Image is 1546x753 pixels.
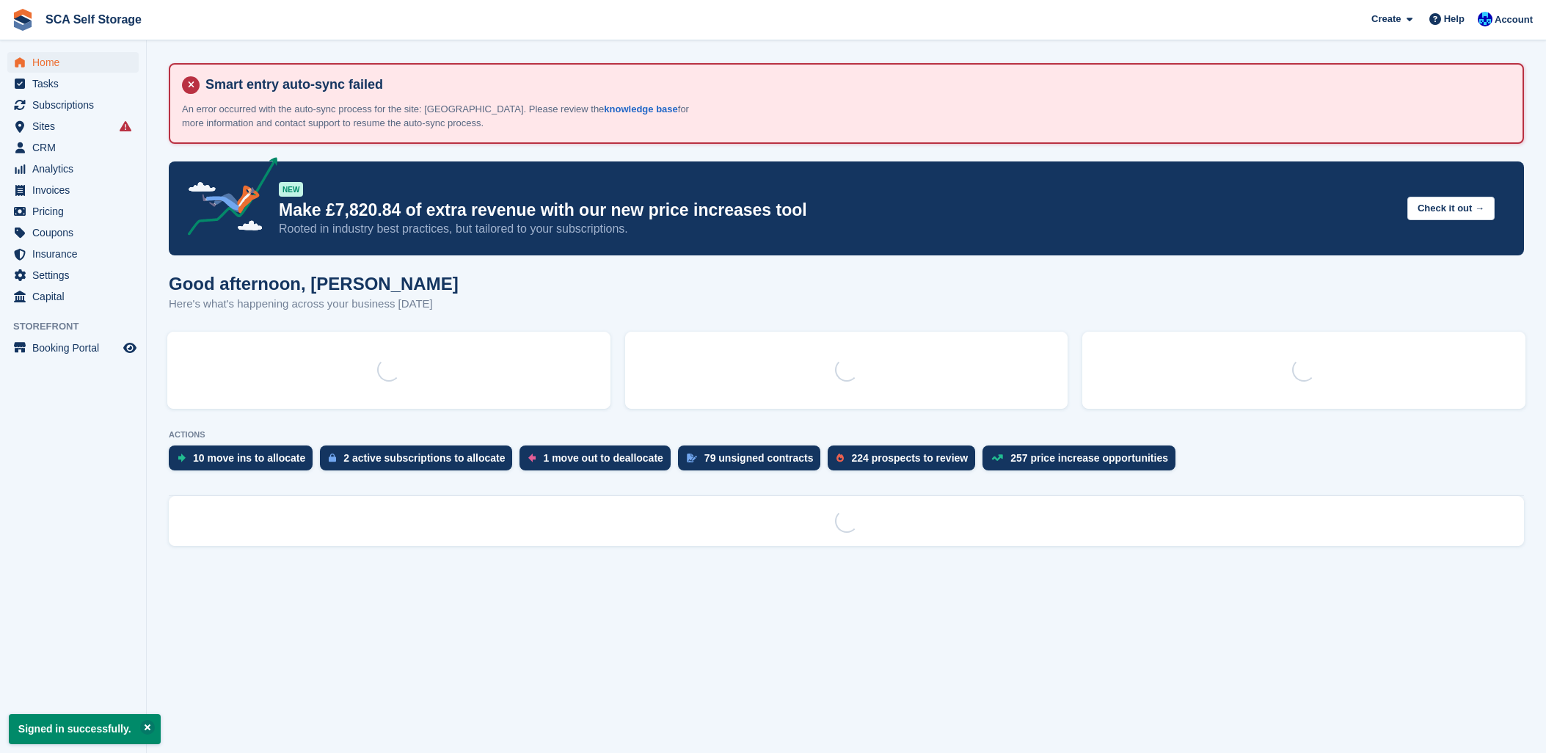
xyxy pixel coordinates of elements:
[828,445,982,478] a: 224 prospects to review
[1010,452,1168,464] div: 257 price increase opportunities
[1444,12,1465,26] span: Help
[13,319,146,334] span: Storefront
[193,452,305,464] div: 10 move ins to allocate
[543,452,663,464] div: 1 move out to deallocate
[7,116,139,137] a: menu
[32,137,120,158] span: CRM
[982,445,1183,478] a: 257 price increase opportunities
[678,445,828,478] a: 79 unsigned contracts
[32,244,120,264] span: Insurance
[687,454,697,462] img: contract_signature_icon-13c848040528278c33f63329250d36e43548de30e8caae1d1a13099fd9432cc5.svg
[32,180,120,200] span: Invoices
[7,73,139,94] a: menu
[169,274,459,294] h1: Good afternoon, [PERSON_NAME]
[991,454,1003,461] img: price_increase_opportunities-93ffe204e8149a01c8c9dc8f82e8f89637d9d84a8eef4429ea346261dce0b2c0.svg
[528,454,536,462] img: move_outs_to_deallocate_icon-f764333ba52eb49d3ac5e1228854f67142a1ed5810a6f6cc68b1a99e826820c5.svg
[32,222,120,243] span: Coupons
[200,76,1511,93] h4: Smart entry auto-sync failed
[320,445,519,478] a: 2 active subscriptions to allocate
[279,221,1396,237] p: Rooted in industry best practices, but tailored to your subscriptions.
[7,52,139,73] a: menu
[40,7,147,32] a: SCA Self Storage
[120,120,131,132] i: Smart entry sync failures have occurred
[329,453,336,462] img: active_subscription_to_allocate_icon-d502201f5373d7db506a760aba3b589e785aa758c864c3986d89f69b8ff3...
[12,9,34,31] img: stora-icon-8386f47178a22dfd0bd8f6a31ec36ba5ce8667c1dd55bd0f319d3a0aa187defe.svg
[7,222,139,243] a: menu
[175,157,278,241] img: price-adjustments-announcement-icon-8257ccfd72463d97f412b2fc003d46551f7dbcb40ab6d574587a9cd5c0d94...
[169,296,459,313] p: Here's what's happening across your business [DATE]
[604,103,677,114] a: knowledge base
[32,52,120,73] span: Home
[169,430,1524,440] p: ACTIONS
[343,452,505,464] div: 2 active subscriptions to allocate
[32,159,120,179] span: Analytics
[7,201,139,222] a: menu
[7,180,139,200] a: menu
[279,200,1396,221] p: Make £7,820.84 of extra revenue with our new price increases tool
[121,339,139,357] a: Preview store
[169,445,320,478] a: 10 move ins to allocate
[519,445,677,478] a: 1 move out to deallocate
[7,95,139,115] a: menu
[1407,197,1495,221] button: Check it out →
[279,182,303,197] div: NEW
[32,95,120,115] span: Subscriptions
[178,454,186,462] img: move_ins_to_allocate_icon-fdf77a2bb77ea45bf5b3d319d69a93e2d87916cf1d5bf7949dd705db3b84f3ca.svg
[1478,12,1492,26] img: Kelly Neesham
[32,116,120,137] span: Sites
[182,102,696,131] p: An error occurred with the auto-sync process for the site: [GEOGRAPHIC_DATA]. Please review the f...
[32,73,120,94] span: Tasks
[7,286,139,307] a: menu
[32,201,120,222] span: Pricing
[704,452,814,464] div: 79 unsigned contracts
[32,265,120,285] span: Settings
[836,454,844,462] img: prospect-51fa495bee0391a8d652442698ab0144808aea92771e9ea1ae160a38d050c398.svg
[7,265,139,285] a: menu
[1495,12,1533,27] span: Account
[32,286,120,307] span: Capital
[1371,12,1401,26] span: Create
[7,159,139,179] a: menu
[851,452,968,464] div: 224 prospects to review
[9,714,161,744] p: Signed in successfully.
[7,338,139,358] a: menu
[32,338,120,358] span: Booking Portal
[7,244,139,264] a: menu
[7,137,139,158] a: menu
